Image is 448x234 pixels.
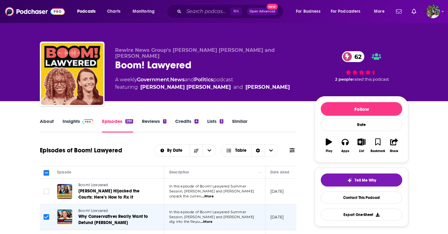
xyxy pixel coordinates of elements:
a: Boom! Lawyered [78,208,153,214]
h2: Choose List sort [154,144,216,157]
span: Open Advanced [250,10,275,13]
div: Play [326,149,332,153]
h1: Episodes of Boom! Lawyered [40,146,122,154]
a: Episodes290 [102,118,133,133]
span: Logged in as nicktotin [426,5,440,18]
div: Episode [57,169,71,176]
button: open menu [292,7,328,16]
button: Bookmark [370,134,386,157]
span: and [184,77,194,83]
button: Share [386,134,402,157]
span: Session, [PERSON_NAME] and [PERSON_NAME] unpack the curren [169,189,254,198]
span: 2 people [335,77,353,82]
button: open menu [128,7,163,16]
button: Show profile menu [426,5,440,18]
button: tell me why sparkleTell Me Why [321,173,402,187]
button: open menu [370,7,392,16]
button: Sort Direction [189,145,203,156]
input: Search podcasts, credits, & more... [184,7,230,16]
span: For Podcasters [331,7,361,16]
span: ...More [200,219,212,224]
span: 62 [348,51,365,62]
span: [PERSON_NAME] Hijacked the Courts: Here’s How to Fix It [78,188,139,200]
div: 4 [194,119,198,124]
div: 1 [163,119,166,124]
div: A weekly podcast [115,76,290,91]
span: For Business [296,7,320,16]
div: Sort Direction [251,145,264,156]
img: tell me why sparkle [347,178,352,183]
a: About [40,118,54,133]
div: Description [169,169,189,176]
span: More [374,7,385,16]
span: Charts [107,7,120,16]
span: In this episode of Boom! Lawyered Summer [169,184,246,188]
span: Rewire News Group's [PERSON_NAME] [PERSON_NAME] and [PERSON_NAME] [115,47,275,59]
button: open menu [203,145,216,156]
a: News [170,77,184,83]
a: Similar [232,118,247,133]
a: Lists2 [207,118,223,133]
a: Contact This Podcast [321,191,402,204]
div: Search podcasts, credits, & more... [173,4,289,19]
span: Session, [PERSON_NAME] and [PERSON_NAME] dig into the Repu [169,215,254,224]
button: Open AdvancedNew [247,8,278,15]
button: Play [321,134,337,157]
span: Toggle select row [44,214,49,220]
span: Podcasts [77,7,96,16]
img: Boom! Lawyered [41,43,103,105]
div: List [359,149,364,153]
span: Boom! Lawyered [78,183,108,187]
span: Boom! Lawyered [78,209,108,213]
span: ⌘ K [230,7,242,16]
span: featuring [115,83,290,91]
a: Charts [103,7,124,16]
button: Export One-Sheet [321,209,402,221]
div: Share [390,149,398,153]
button: Column Actions [256,169,264,176]
div: Rate [321,118,402,131]
div: Date Aired [270,169,289,176]
span: Monitoring [133,7,155,16]
p: [DATE] [270,214,284,220]
a: Show notifications dropdown [409,6,419,17]
a: 62 [342,51,365,62]
span: and [233,83,243,91]
img: Podchaser - Follow, Share and Rate Podcasts [5,6,65,17]
span: ...More [201,194,214,199]
a: InsightsPodchaser Pro [63,118,93,133]
div: Apps [341,149,349,153]
span: New [267,4,278,10]
p: [DATE] [270,189,284,194]
div: Bookmark [371,149,385,153]
a: Jessica Mason Pieklo [140,83,231,91]
span: By Date [167,148,184,153]
button: open menu [155,148,190,153]
button: open menu [327,7,370,16]
div: 290 [125,119,133,124]
span: Toggle select row [44,189,49,194]
a: Show notifications dropdown [394,6,404,17]
a: Government [137,77,169,83]
a: Credits4 [175,118,198,133]
a: Reviews1 [142,118,166,133]
div: 2 [220,119,223,124]
a: Imani Gandi [245,83,290,91]
a: Why Conservatives Really Want to Defund [PERSON_NAME] [78,214,153,226]
button: open menu [73,7,104,16]
div: 62 2 peoplerated this podcast [315,47,408,86]
span: Why Conservatives Really Want to Defund [PERSON_NAME] [78,214,148,225]
button: List [353,134,370,157]
span: Tell Me Why [355,178,376,183]
span: rated this podcast [353,77,389,82]
img: User Profile [426,5,440,18]
span: Table [235,148,246,153]
a: Politics [194,77,213,83]
a: [PERSON_NAME] Hijacked the Courts: Here’s How to Fix It [78,188,153,200]
button: Choose View [221,144,278,157]
img: Podchaser Pro [82,119,93,124]
a: Boom! Lawyered [78,182,153,188]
